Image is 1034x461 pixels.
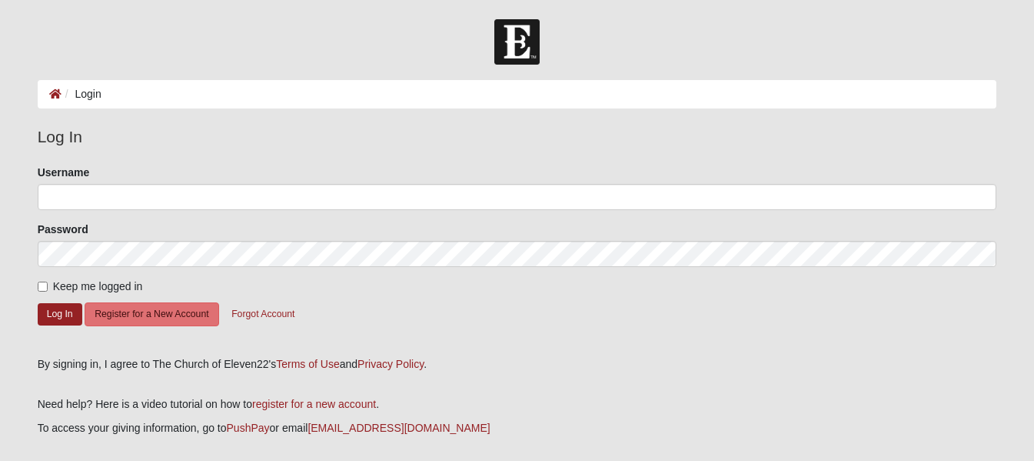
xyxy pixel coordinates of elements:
img: Church of Eleven22 Logo [494,19,540,65]
legend: Log In [38,125,997,149]
p: To access your giving information, go to or email [38,420,997,436]
a: Terms of Use [276,358,339,370]
a: PushPay [227,422,270,434]
button: Log In [38,303,82,326]
span: Keep me logged in [53,280,143,292]
button: Forgot Account [221,302,304,326]
label: Password [38,222,88,237]
a: register for a new account [252,398,376,410]
input: Keep me logged in [38,282,48,292]
a: [EMAIL_ADDRESS][DOMAIN_NAME] [308,422,490,434]
label: Username [38,165,90,180]
p: Need help? Here is a video tutorial on how to . [38,396,997,413]
div: By signing in, I agree to The Church of Eleven22's and . [38,356,997,372]
a: Privacy Policy [357,358,424,370]
button: Register for a New Account [85,302,218,326]
li: Login [62,86,101,102]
